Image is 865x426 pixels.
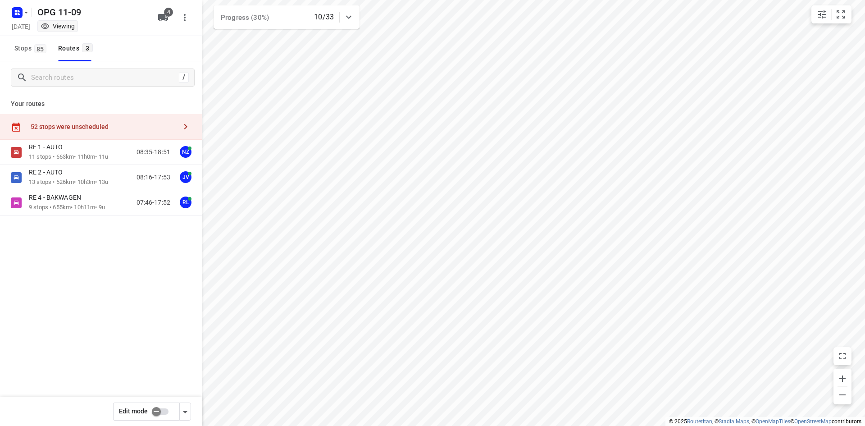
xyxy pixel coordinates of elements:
[29,203,105,212] p: 9 stops • 655km • 10h11m • 9u
[31,71,179,85] input: Search routes
[813,5,831,23] button: Map settings
[137,198,170,207] p: 07:46-17:52
[34,44,46,53] span: 85
[41,22,75,31] div: You are currently in view mode. To make any changes, go to edit project.
[180,406,191,417] div: Driver app settings
[11,99,191,109] p: Your routes
[137,147,170,157] p: 08:35-18:51
[29,168,68,176] p: RE 2 - AUTO
[214,5,360,29] div: Progress (30%)10/33
[137,173,170,182] p: 08:16-17:53
[154,9,172,27] button: 4
[58,43,96,54] div: Routes
[31,123,177,130] div: 52 stops were unscheduled
[179,73,189,82] div: /
[29,143,68,151] p: RE 1 - AUTO
[756,418,790,425] a: OpenMapTiles
[719,418,749,425] a: Stadia Maps
[811,5,851,23] div: small contained button group
[176,9,194,27] button: More
[29,178,108,187] p: 13 stops • 526km • 10h3m • 13u
[221,14,269,22] span: Progress (30%)
[314,12,334,23] p: 10/33
[29,193,86,202] p: RE 4 - BAKWAGEN
[687,418,712,425] a: Routetitan
[669,418,861,425] li: © 2025 , © , © © contributors
[832,5,850,23] button: Fit zoom
[794,418,832,425] a: OpenStreetMap
[164,8,173,17] span: 4
[29,153,108,161] p: 11 stops • 663km • 11h0m • 11u
[14,43,49,54] span: Stops
[119,408,148,415] span: Edit mode
[82,43,93,52] span: 3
